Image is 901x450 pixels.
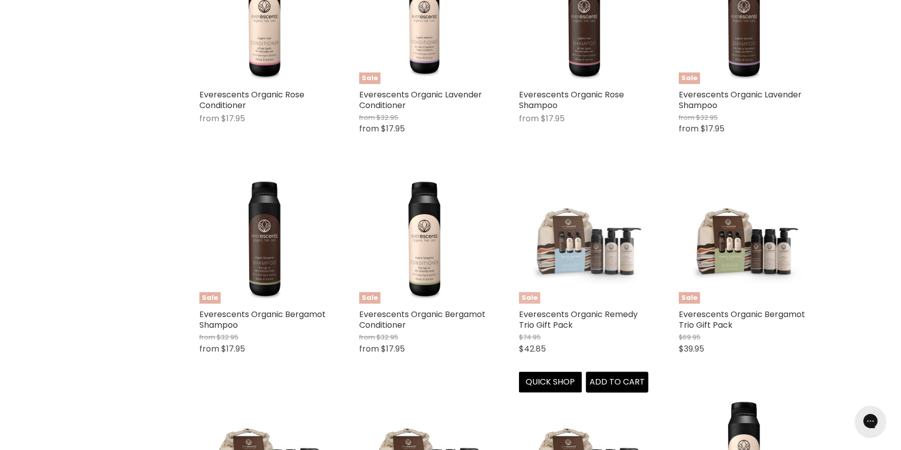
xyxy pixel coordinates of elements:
[199,343,219,355] span: from
[199,175,329,304] img: Everescents Organic Bergamot Shampoo
[359,175,489,304] img: Everescents Organic Bergamot Conditioner
[381,123,405,134] span: $17.95
[217,332,238,342] span: $32.95
[199,292,221,304] span: Sale
[359,73,380,84] span: Sale
[519,332,541,342] span: $74.95
[221,343,245,355] span: $17.95
[701,123,724,134] span: $17.95
[679,175,808,304] a: Everescents Organic Bergamot Trio Gift PackSale
[519,113,539,124] span: from
[359,343,379,355] span: from
[381,343,405,355] span: $17.95
[519,175,648,304] img: Everescents Organic Remedy Trio Gift Pack
[519,175,648,304] a: Everescents Organic Remedy Trio Gift PackSale
[679,113,695,122] span: from
[359,89,482,111] a: Everescents Organic Lavender Conditioner
[679,123,699,134] span: from
[679,89,802,111] a: Everescents Organic Lavender Shampoo
[199,175,329,304] a: Everescents Organic Bergamot ShampooSale
[679,308,805,331] a: Everescents Organic Bergamot Trio Gift Pack
[519,89,624,111] a: Everescents Organic Rose Shampoo
[359,175,489,304] a: Everescents Organic Bergamot ConditionerSale
[679,175,808,304] img: Everescents Organic Bergamot Trio Gift Pack
[696,113,718,122] span: $32.95
[519,308,638,331] a: Everescents Organic Remedy Trio Gift Pack
[359,113,375,122] span: from
[376,332,398,342] span: $32.95
[376,113,398,122] span: $32.95
[359,308,486,331] a: Everescents Organic Bergamot Conditioner
[359,332,375,342] span: from
[679,343,704,355] span: $39.95
[519,292,540,304] span: Sale
[519,343,546,355] span: $42.85
[541,113,565,124] span: $17.95
[199,332,215,342] span: from
[221,113,245,124] span: $17.95
[586,372,649,392] button: Add to cart
[199,89,304,111] a: Everescents Organic Rose Conditioner
[199,113,219,124] span: from
[679,73,700,84] span: Sale
[359,123,379,134] span: from
[679,292,700,304] span: Sale
[850,402,891,440] iframe: Gorgias live chat messenger
[359,292,380,304] span: Sale
[679,332,701,342] span: $69.95
[590,376,645,388] span: Add to cart
[519,372,582,392] button: Quick shop
[199,308,326,331] a: Everescents Organic Bergamot Shampoo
